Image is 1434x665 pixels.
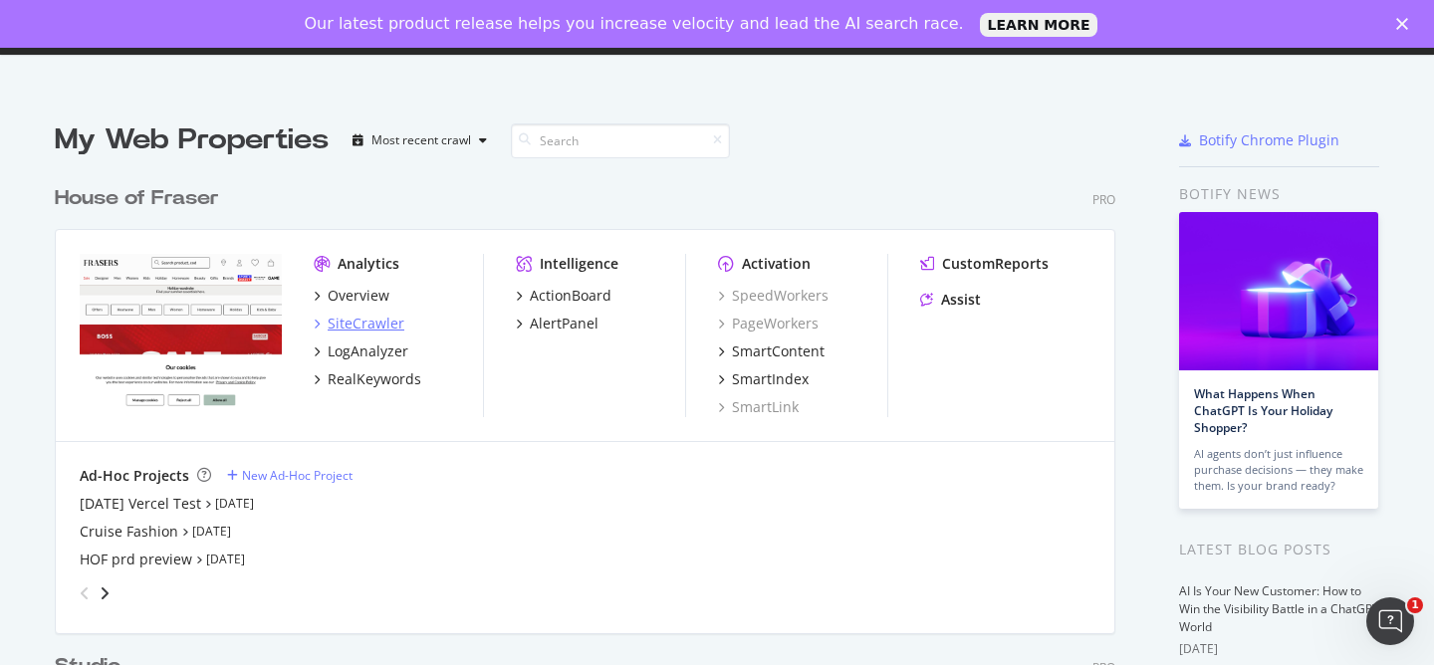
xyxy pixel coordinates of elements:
a: Botify Chrome Plugin [1179,130,1339,150]
a: SpeedWorkers [718,286,829,306]
button: Most recent crawl [345,124,495,156]
div: angle-right [98,583,112,603]
a: New Ad-Hoc Project [227,467,353,484]
div: LogAnalyzer [328,341,408,361]
a: CustomReports [920,254,1049,274]
a: SmartIndex [718,369,809,389]
div: Analytics [338,254,399,274]
div: AlertPanel [530,314,598,333]
div: Latest Blog Posts [1179,539,1379,560]
div: SmartIndex [732,369,809,389]
div: Botify Chrome Plugin [1199,130,1339,150]
div: Pro [1092,191,1115,208]
div: Close [1396,18,1416,30]
iframe: Intercom live chat [1366,597,1414,645]
div: [DATE] [1179,640,1379,658]
img: houseoffraser.co.uk [80,254,282,415]
a: LogAnalyzer [314,341,408,361]
div: AI agents don’t just influence purchase decisions — they make them. Is your brand ready? [1194,446,1363,494]
a: [DATE] Vercel Test [80,494,201,514]
a: Assist [920,290,981,310]
a: RealKeywords [314,369,421,389]
div: My Web Properties [55,120,329,160]
div: RealKeywords [328,369,421,389]
div: New Ad-Hoc Project [242,467,353,484]
div: Assist [941,290,981,310]
a: PageWorkers [718,314,819,333]
input: Search [511,123,730,158]
div: Intelligence [540,254,618,274]
a: SmartContent [718,341,825,361]
a: What Happens When ChatGPT Is Your Holiday Shopper? [1194,385,1332,436]
div: Most recent crawl [371,134,471,146]
div: SmartContent [732,341,825,361]
a: [DATE] [215,495,254,512]
a: House of Fraser [55,184,227,213]
div: Overview [328,286,389,306]
div: SiteCrawler [328,314,404,333]
div: Our latest product release helps you increase velocity and lead the AI search race. [305,14,964,34]
a: SmartLink [718,397,799,417]
a: AlertPanel [516,314,598,333]
div: Botify news [1179,183,1379,205]
div: Ad-Hoc Projects [80,466,189,486]
a: ActionBoard [516,286,611,306]
a: [DATE] [192,523,231,540]
a: AI Is Your New Customer: How to Win the Visibility Battle in a ChatGPT World [1179,582,1379,635]
a: LEARN MORE [980,13,1098,37]
img: What Happens When ChatGPT Is Your Holiday Shopper? [1179,212,1378,370]
div: House of Fraser [55,184,219,213]
div: CustomReports [942,254,1049,274]
a: SiteCrawler [314,314,404,333]
a: Overview [314,286,389,306]
a: [DATE] [206,551,245,567]
a: HOF prd preview [80,550,192,569]
div: angle-left [72,577,98,609]
div: Activation [742,254,811,274]
a: Cruise Fashion [80,522,178,542]
span: 1 [1407,597,1423,613]
div: ActionBoard [530,286,611,306]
